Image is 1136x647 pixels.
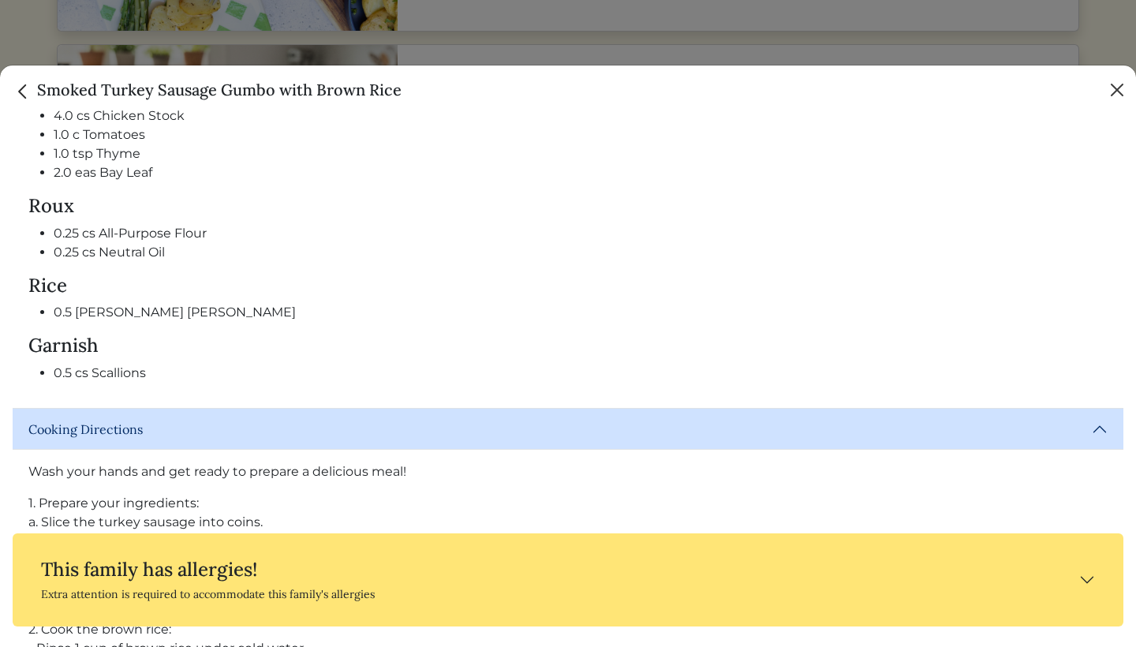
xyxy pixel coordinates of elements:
h4: Roux [28,195,1108,218]
li: 1.0 c Tomatoes [54,125,1108,144]
h4: Rice [28,275,1108,297]
img: back_caret-0738dc900bf9763b5e5a40894073b948e17d9601fd527fca9689b06ce300169f.svg [13,81,33,102]
p: Wash your hands and get ready to prepare a delicious meal! [28,462,1108,481]
li: 4.0 cs Chicken Stock [54,107,1108,125]
li: 0.25 cs All-Purpose Flour [54,224,1108,243]
li: 0.5 cs Scallions [54,364,1108,383]
button: Close [1104,77,1130,103]
h5: Smoked Turkey Sausage Gumbo with Brown Rice [13,78,402,102]
p: 1. Prepare your ingredients: a. Slice the turkey sausage into coins. b. Dice the onion, bell pepp... [28,494,1108,608]
li: 2.0 eas Bay Leaf [54,163,1108,182]
li: 0.5 [PERSON_NAME] [PERSON_NAME] [54,303,1108,322]
h4: This family has allergies! [41,559,375,582]
a: Close [13,80,37,99]
li: 0.25 cs Neutral Oil [54,243,1108,262]
li: 1.0 tsp Thyme [54,144,1108,163]
button: This family has allergies! Extra attention is required to accommodate this family's allergies [25,546,1111,614]
h4: Garnish [28,335,1108,357]
button: Cooking Directions [13,409,1123,450]
div: Extra attention is required to accommodate this family's allergies [41,588,375,601]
